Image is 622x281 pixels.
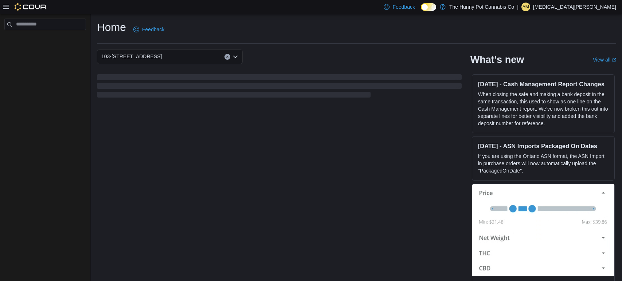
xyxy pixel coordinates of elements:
svg: External link [612,58,616,62]
h3: [DATE] - ASN Imports Packaged On Dates [478,142,609,150]
h3: [DATE] - Cash Management Report Changes [478,80,609,88]
button: Open list of options [232,54,238,60]
a: Feedback [130,22,167,37]
span: Loading [97,76,462,99]
img: Cova [15,3,47,11]
span: AM [523,3,529,11]
button: Clear input [224,54,230,60]
div: Alexia Mainiero [521,3,530,11]
span: Feedback [392,3,415,11]
p: The Hunny Pot Cannabis Co [449,3,514,11]
p: [MEDICAL_DATA][PERSON_NAME] [533,3,616,11]
a: View allExternal link [593,57,616,63]
h1: Home [97,20,126,35]
nav: Complex example [4,32,86,49]
input: Dark Mode [421,3,436,11]
span: Feedback [142,26,164,33]
p: When closing the safe and making a bank deposit in the same transaction, this used to show as one... [478,91,609,127]
p: If you are using the Ontario ASN format, the ASN Import in purchase orders will now automatically... [478,153,609,174]
h2: What's new [470,54,524,66]
p: | [517,3,519,11]
span: 103-[STREET_ADDRESS] [101,52,162,61]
